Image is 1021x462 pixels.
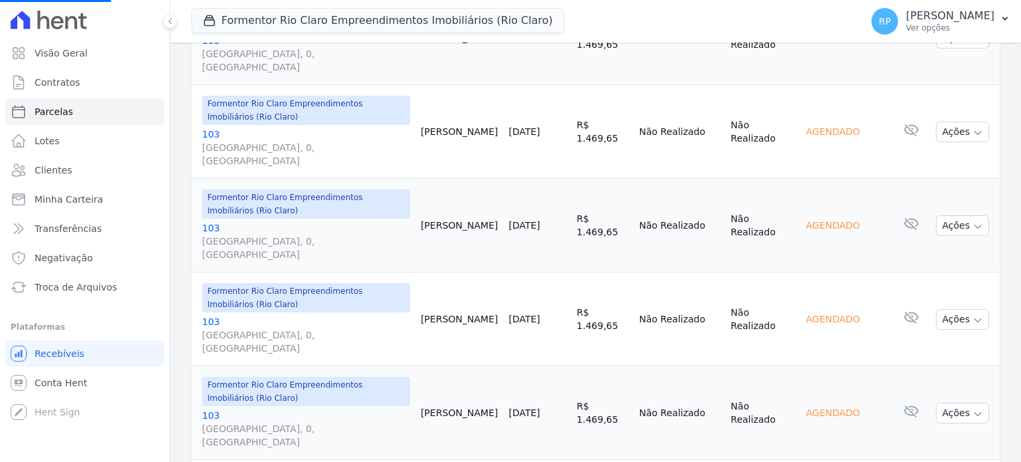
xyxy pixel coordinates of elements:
span: Formentor Rio Claro Empreendimentos Imobiliários (Rio Claro) [202,189,410,219]
button: Ações [936,309,989,330]
a: Minha Carteira [5,186,164,213]
button: Ações [936,215,989,236]
td: [PERSON_NAME] [415,85,503,179]
span: Transferências [35,222,102,235]
div: Agendado [800,122,865,141]
td: Não Realizado [725,273,795,366]
a: Lotes [5,128,164,154]
div: Agendado [800,216,865,235]
td: Não Realizado [634,273,726,366]
a: Troca de Arquivos [5,274,164,300]
span: Negativação [35,251,93,265]
td: Não Realizado [634,179,726,273]
td: Não Realizado [725,85,795,179]
a: 103[GEOGRAPHIC_DATA], 0, [GEOGRAPHIC_DATA] [202,409,410,449]
td: [PERSON_NAME] [415,366,503,460]
span: Formentor Rio Claro Empreendimentos Imobiliários (Rio Claro) [202,96,410,125]
span: Troca de Arquivos [35,281,117,294]
a: Transferências [5,215,164,242]
button: Formentor Rio Claro Empreendimentos Imobiliários (Rio Claro) [191,8,564,33]
span: Contratos [35,76,80,89]
span: [GEOGRAPHIC_DATA], 0, [GEOGRAPHIC_DATA] [202,141,410,168]
span: RP [879,17,891,26]
div: Agendado [800,404,865,422]
a: 103[GEOGRAPHIC_DATA], 0, [GEOGRAPHIC_DATA] [202,221,410,261]
span: [GEOGRAPHIC_DATA], 0, [GEOGRAPHIC_DATA] [202,235,410,261]
td: [PERSON_NAME] [415,273,503,366]
p: [PERSON_NAME] [906,9,994,23]
a: [DATE] [509,407,540,418]
span: [GEOGRAPHIC_DATA], 0, [GEOGRAPHIC_DATA] [202,328,410,355]
a: Parcelas [5,98,164,125]
a: Contratos [5,69,164,96]
span: Formentor Rio Claro Empreendimentos Imobiliários (Rio Claro) [202,377,410,406]
a: Visão Geral [5,40,164,66]
a: Conta Hent [5,370,164,396]
a: 103[GEOGRAPHIC_DATA], 0, [GEOGRAPHIC_DATA] [202,315,410,355]
td: R$ 1.469,65 [572,85,634,179]
td: R$ 1.469,65 [572,366,634,460]
td: R$ 1.469,65 [572,273,634,366]
p: Ver opções [906,23,994,33]
a: 103[GEOGRAPHIC_DATA], 0, [GEOGRAPHIC_DATA] [202,128,410,168]
span: Formentor Rio Claro Empreendimentos Imobiliários (Rio Claro) [202,283,410,312]
td: [PERSON_NAME] [415,179,503,273]
span: Recebíveis [35,347,84,360]
td: R$ 1.469,65 [572,179,634,273]
td: Não Realizado [725,179,795,273]
div: Plataformas [11,319,159,335]
button: RP [PERSON_NAME] Ver opções [861,3,1021,40]
a: Recebíveis [5,340,164,367]
td: Não Realizado [725,366,795,460]
span: Parcelas [35,105,73,118]
span: Lotes [35,134,60,148]
span: [GEOGRAPHIC_DATA], 0, [GEOGRAPHIC_DATA] [202,422,410,449]
a: [DATE] [509,314,540,324]
span: Conta Hent [35,376,87,390]
a: Negativação [5,245,164,271]
td: Não Realizado [634,366,726,460]
a: Clientes [5,157,164,183]
a: [DATE] [509,220,540,231]
a: [DATE] [509,126,540,137]
td: Não Realizado [634,85,726,179]
span: Minha Carteira [35,193,103,206]
span: Clientes [35,164,72,177]
div: Agendado [800,310,865,328]
a: 103[GEOGRAPHIC_DATA], 0, [GEOGRAPHIC_DATA] [202,34,410,74]
button: Ações [936,403,989,423]
button: Ações [936,122,989,142]
span: [GEOGRAPHIC_DATA], 0, [GEOGRAPHIC_DATA] [202,47,410,74]
span: Visão Geral [35,47,88,60]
